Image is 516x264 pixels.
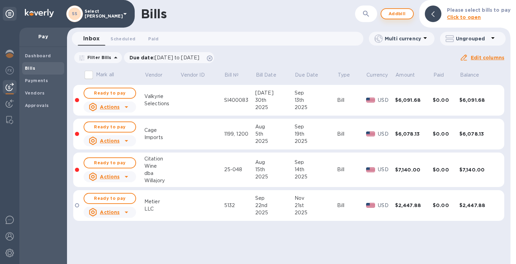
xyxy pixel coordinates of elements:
div: Bill [337,166,366,173]
div: 14th [295,166,337,173]
span: Paid [433,71,453,79]
div: Unpin categories [3,7,17,21]
div: SI400083 [224,97,255,104]
div: $0.00 [433,202,459,209]
b: Vendors [25,90,45,96]
span: Ready to pay [90,89,130,97]
div: Selections [144,100,180,107]
div: 21st [295,202,337,209]
div: $7,140.00 [459,166,497,173]
b: Bills [25,66,35,71]
div: Valkyrie [144,93,180,100]
div: Bill [337,130,366,138]
div: Sep [295,159,337,166]
span: Ready to pay [90,123,130,131]
p: Currency [366,71,388,79]
p: Filter Bills [85,55,112,60]
div: Bill [337,202,366,209]
div: Willajory [144,177,180,184]
p: Type [338,71,350,79]
div: dba [144,170,180,177]
u: Edit columns [471,55,504,60]
p: USD [378,97,395,104]
b: Payments [25,78,48,83]
div: Sep [295,123,337,130]
p: Vendor [145,71,163,79]
u: Actions [100,104,120,110]
img: USD [366,98,375,102]
div: 30th [255,97,295,104]
p: Bill № [224,71,239,79]
div: 2025 [255,138,295,145]
span: Vendor ID [181,71,214,79]
div: 2025 [255,209,295,216]
p: Multi currency [385,35,421,42]
button: Addbill [381,8,414,19]
p: Paid [433,71,444,79]
b: Click to open [447,14,481,20]
div: LLC [144,205,180,213]
span: Inbox [83,34,99,43]
div: 2025 [255,173,295,180]
div: 19th [295,130,337,138]
div: Imports [144,134,180,141]
div: 13th [295,97,337,104]
button: Ready to pay [84,88,136,99]
span: Bill Date [256,71,285,79]
u: Actions [100,138,120,144]
button: Ready to pay [84,157,136,168]
p: Mark all [96,71,114,78]
div: $2,447.88 [459,202,497,209]
p: USD [378,166,395,173]
img: Foreign exchange [6,66,14,75]
div: Due date:[DATE] to [DATE] [124,52,214,63]
div: 2025 [295,138,337,145]
div: $0.00 [433,166,459,173]
div: Sep [295,89,337,97]
h1: Bills [141,7,166,21]
b: Approvals [25,103,49,108]
div: $0.00 [433,130,459,137]
span: Due Date [295,71,327,79]
div: 15th [255,166,295,173]
div: $7,140.00 [395,166,433,173]
span: [DATE] to [DATE] [155,55,199,60]
button: Ready to pay [84,121,136,133]
div: $2,447.88 [395,202,433,209]
span: Balance [460,71,488,79]
div: Cage [144,127,180,134]
div: 2025 [295,104,337,111]
span: Amount [395,71,424,79]
div: $6,078.13 [395,130,433,137]
div: Wine [144,163,180,170]
p: Pay [25,33,61,40]
b: Please select bills to pay [447,7,510,13]
img: USD [366,167,375,172]
div: 5132 [224,202,255,209]
div: 22nd [255,202,295,209]
span: Vendor [145,71,172,79]
button: Ready to pay [84,193,136,204]
span: Add bill [387,10,408,18]
p: Select [PERSON_NAME] [85,9,119,19]
img: USD [366,131,375,136]
p: Bill Date [256,71,276,79]
u: Actions [100,174,120,179]
div: 2025 [295,209,337,216]
b: Dashboard [25,53,51,58]
p: Amount [395,71,415,79]
div: $6,078.13 [459,130,497,137]
div: $6,091.68 [459,97,497,104]
div: Sep [255,195,295,202]
p: Balance [460,71,479,79]
span: Ready to pay [90,194,130,203]
div: 2025 [295,173,337,180]
u: Actions [100,209,120,215]
p: Due date : [130,54,203,61]
p: Due Date [295,71,318,79]
p: USD [378,130,395,138]
div: 2025 [255,104,295,111]
p: Ungrouped [456,35,489,42]
div: Aug [255,159,295,166]
div: 5th [255,130,295,138]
